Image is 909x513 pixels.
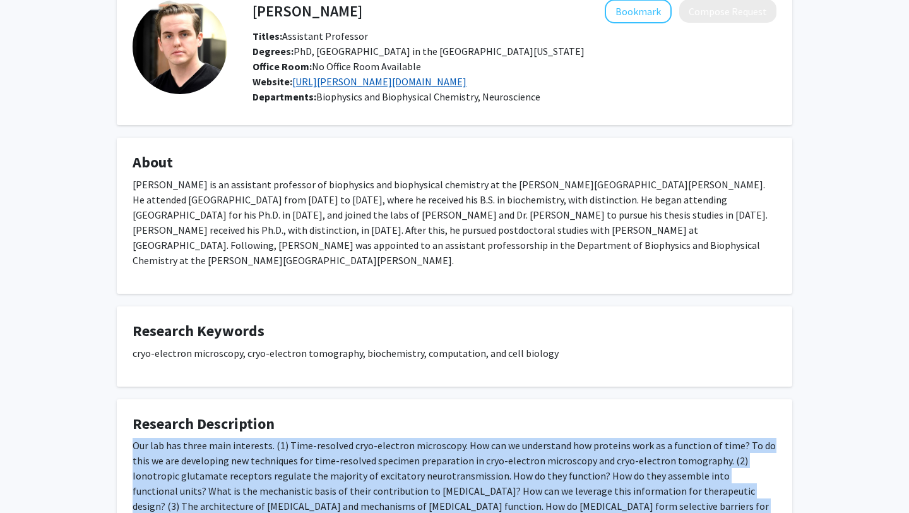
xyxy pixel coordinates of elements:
[133,322,776,341] h4: Research Keywords
[252,45,294,57] b: Degrees:
[252,60,421,73] span: No Office Room Available
[252,75,292,88] b: Website:
[133,177,776,268] p: [PERSON_NAME] is an assistant professor of biophysics and biophysical chemistry at the [PERSON_NA...
[855,456,900,504] iframe: Chat
[292,75,466,88] a: Opens in a new tab
[252,90,316,103] b: Departments:
[316,90,540,103] span: Biophysics and Biophysical Chemistry, Neuroscience
[133,346,776,361] p: cryo-electron microscopy, cryo-electron tomography, biochemistry, computation, and cell biology
[133,415,776,433] h4: Research Description
[133,154,776,172] h4: About
[252,60,312,73] b: Office Room:
[252,30,282,42] b: Titles:
[252,30,368,42] span: Assistant Professor
[252,45,585,57] span: PhD, [GEOGRAPHIC_DATA] in the [GEOGRAPHIC_DATA][US_STATE]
